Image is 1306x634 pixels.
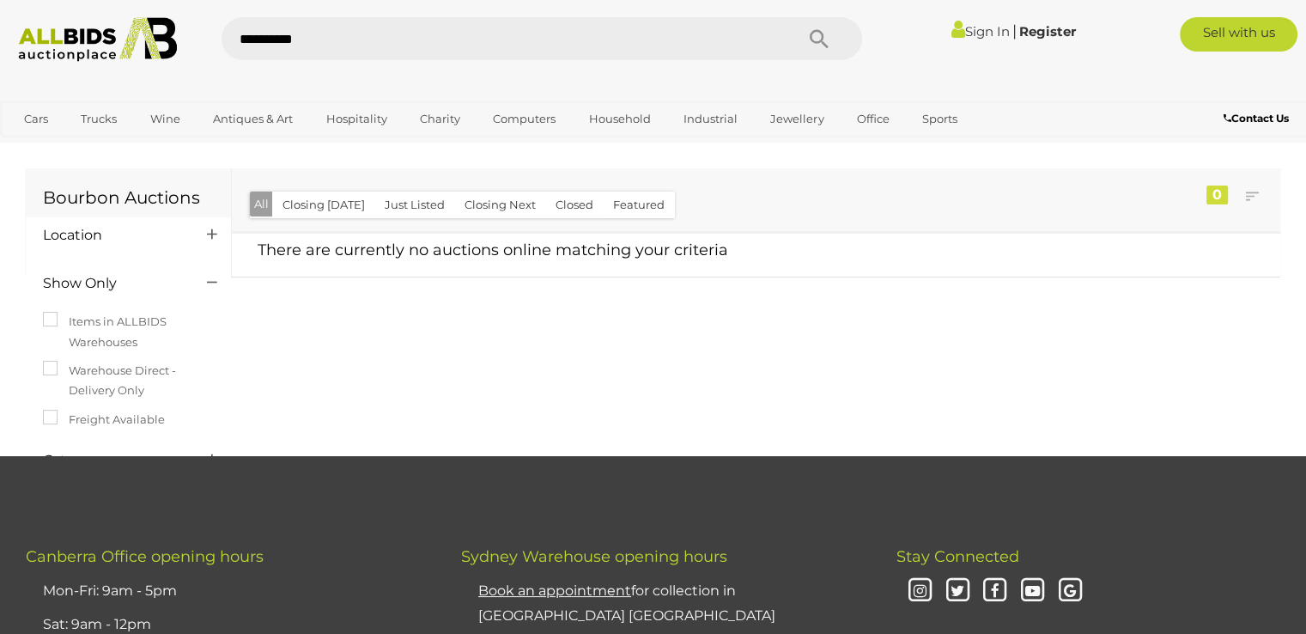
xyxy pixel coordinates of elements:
span: Stay Connected [896,547,1019,566]
i: Google [1055,576,1085,607]
a: Sign In [951,23,1009,40]
a: Trucks [70,105,128,133]
a: [GEOGRAPHIC_DATA] [13,133,157,162]
a: Computers [482,105,567,133]
img: Allbids.com.au [9,17,186,62]
a: Cars [13,105,59,133]
div: 0 [1206,186,1228,204]
span: Canberra Office opening hours [26,547,264,566]
a: Register [1018,23,1075,40]
span: There are currently no auctions online matching your criteria [258,241,728,259]
i: Youtube [1017,576,1048,607]
h4: Show Only [43,276,181,291]
a: Jewellery [759,105,835,133]
label: Warehouse Direct - Delivery Only [43,361,214,401]
a: Hospitality [315,105,398,133]
button: Search [776,17,862,60]
button: Closing Next [454,192,546,218]
i: Instagram [905,576,935,607]
button: Just Listed [374,192,455,218]
a: Office [846,105,901,133]
label: Freight Available [43,410,165,430]
a: Household [578,105,662,133]
a: Book an appointmentfor collection in [GEOGRAPHIC_DATA] [GEOGRAPHIC_DATA] [478,582,775,624]
i: Facebook [980,576,1010,607]
label: Items in ALLBIDS Warehouses [43,312,214,352]
button: Closing [DATE] [272,192,375,218]
a: Contact Us [1224,109,1293,128]
a: Wine [139,105,191,133]
a: Sports [911,105,969,133]
span: Sydney Warehouse opening hours [461,547,727,566]
i: Twitter [943,576,973,607]
button: Featured [603,192,675,218]
b: Contact Us [1224,112,1289,125]
a: Charity [409,105,471,133]
button: All [250,192,273,216]
a: Sell with us [1180,17,1297,52]
li: Mon-Fri: 9am - 5pm [39,575,418,608]
h1: Bourbon Auctions [43,188,214,207]
h4: Location [43,228,181,243]
u: Book an appointment [478,582,631,599]
button: Closed [545,192,604,218]
a: Antiques & Art [202,105,304,133]
a: Industrial [672,105,749,133]
span: | [1011,21,1016,40]
h4: Category [43,453,181,468]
